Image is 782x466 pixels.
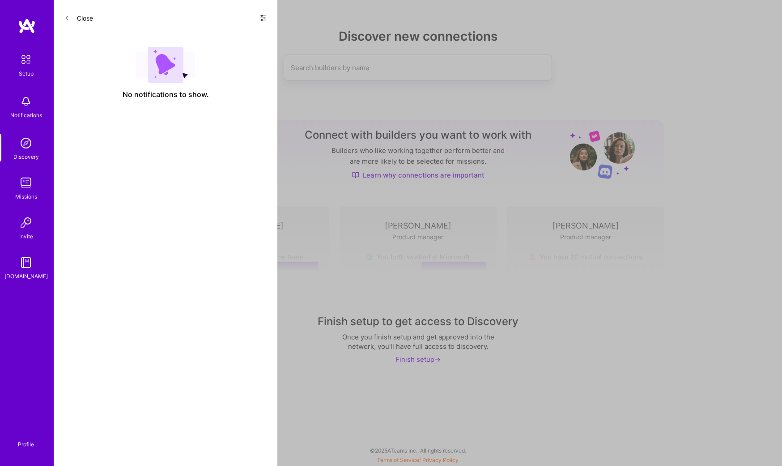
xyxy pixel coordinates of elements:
img: empty [136,47,195,83]
img: guide book [17,254,35,271]
div: Profile [18,440,34,448]
div: [DOMAIN_NAME] [4,271,48,281]
img: logo [18,18,36,34]
img: setup [17,50,35,69]
img: discovery [17,134,35,152]
div: Notifications [10,110,42,120]
div: Discovery [13,152,39,161]
img: Invite [17,214,35,232]
img: teamwork [17,174,35,192]
div: Missions [15,192,37,201]
img: bell [17,93,35,110]
a: Profile [15,430,37,448]
div: Setup [19,69,34,78]
div: Invite [19,232,33,241]
button: Close [64,11,93,25]
span: No notifications to show. [123,90,209,99]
